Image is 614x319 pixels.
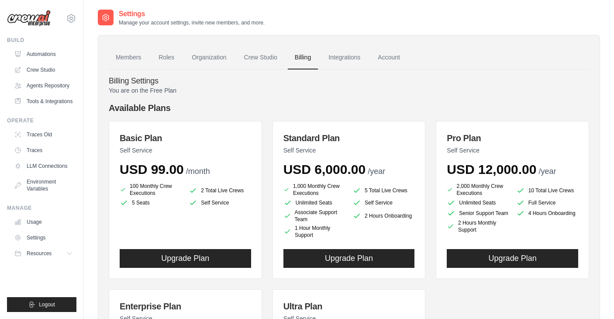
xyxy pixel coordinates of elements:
[10,215,76,229] a: Usage
[120,198,182,207] li: 5 Seats
[39,301,55,308] span: Logout
[447,198,509,207] li: Unlimited Seats
[119,19,265,26] p: Manage your account settings, invite new members, and more.
[27,250,52,257] span: Resources
[109,102,589,114] h4: Available Plans
[368,167,385,176] span: /year
[10,94,76,108] a: Tools & Integrations
[10,79,76,93] a: Agents Repository
[120,300,251,312] h3: Enterprise Plan
[283,132,415,144] h3: Standard Plan
[447,183,509,197] li: 2,000 Monthly Crew Executions
[516,184,578,197] li: 10 Total Live Crews
[7,10,51,27] img: Logo
[10,143,76,157] a: Traces
[447,146,578,155] p: Self Service
[371,46,407,69] a: Account
[120,162,184,177] span: USD 99.00
[283,300,415,312] h3: Ultra Plan
[352,184,414,197] li: 5 Total Live Crews
[447,162,536,177] span: USD 12,000.00
[152,46,181,69] a: Roles
[283,209,345,223] li: Associate Support Team
[352,209,414,223] li: 2 Hours Onboarding
[447,249,578,268] button: Upgrade Plan
[109,76,589,86] h4: Billing Settings
[352,198,414,207] li: Self Service
[283,225,345,239] li: 1 Hour Monthly Support
[10,47,76,61] a: Automations
[10,231,76,245] a: Settings
[186,167,210,176] span: /month
[109,46,148,69] a: Members
[447,132,578,144] h3: Pro Plan
[7,37,76,44] div: Build
[120,249,251,268] button: Upgrade Plan
[189,184,251,197] li: 2 Total Live Crews
[321,46,367,69] a: Integrations
[119,9,265,19] h2: Settings
[283,162,366,177] span: USD 6,000.00
[185,46,233,69] a: Organization
[10,128,76,142] a: Traces Old
[288,46,318,69] a: Billing
[283,183,345,197] li: 1,000 Monthly Crew Executions
[10,175,76,196] a: Environment Variables
[120,132,251,144] h3: Basic Plan
[516,198,578,207] li: Full Service
[7,117,76,124] div: Operate
[283,146,415,155] p: Self Service
[538,167,556,176] span: /year
[120,146,251,155] p: Self Service
[189,198,251,207] li: Self Service
[283,198,345,207] li: Unlimited Seats
[7,205,76,212] div: Manage
[447,209,509,218] li: Senior Support Team
[10,63,76,77] a: Crew Studio
[109,86,589,95] p: You are on the Free Plan
[120,183,182,197] li: 100 Monthly Crew Executions
[237,46,284,69] a: Crew Studio
[447,219,509,233] li: 2 Hours Monthly Support
[10,159,76,173] a: LLM Connections
[283,249,415,268] button: Upgrade Plan
[7,297,76,312] button: Logout
[10,246,76,260] button: Resources
[516,209,578,218] li: 4 Hours Onboarding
